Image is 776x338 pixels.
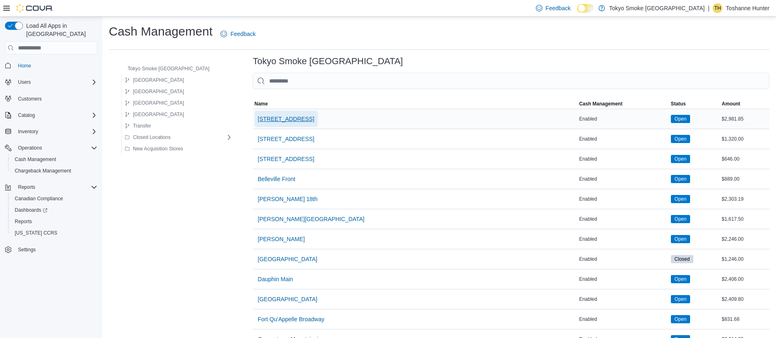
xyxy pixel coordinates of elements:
div: Toshanne Hunter [713,3,722,13]
span: Feedback [546,4,571,12]
span: Closed [671,255,693,263]
span: Open [671,315,690,323]
button: [GEOGRAPHIC_DATA] [121,98,187,108]
span: Operations [18,145,42,151]
span: Open [675,195,686,203]
span: Dashboards [15,207,47,213]
button: Chargeback Management [8,165,101,177]
button: [PERSON_NAME] [254,231,308,247]
span: Inventory [18,128,38,135]
span: [PERSON_NAME] [258,235,305,243]
span: Open [675,155,686,163]
a: Feedback [217,26,259,42]
span: Chargeback Management [11,166,97,176]
button: Name [253,99,578,109]
p: Tokyo Smoke [GEOGRAPHIC_DATA] [609,3,705,13]
button: Dauphin Main [254,271,296,287]
span: Open [671,295,690,303]
div: $2,246.00 [720,234,769,244]
span: Chargeback Management [15,168,71,174]
span: Dauphin Main [258,275,293,283]
div: $2,409.80 [720,294,769,304]
div: $646.00 [720,154,769,164]
button: Catalog [15,110,38,120]
span: Washington CCRS [11,228,97,238]
button: Inventory [15,127,41,137]
span: Open [671,155,690,163]
div: $831.68 [720,314,769,324]
button: Settings [2,244,101,255]
span: Closed [675,255,690,263]
span: Amount [722,101,740,107]
span: Catalog [15,110,97,120]
button: [STREET_ADDRESS] [254,111,317,127]
button: Cash Management [578,99,669,109]
span: Catalog [18,112,35,119]
button: Operations [2,142,101,154]
button: Inventory [2,126,101,137]
nav: Complex example [5,56,97,277]
a: [US_STATE] CCRS [11,228,61,238]
a: Dashboards [8,204,101,216]
button: Fort Qu'Appelle Broadway [254,311,328,327]
span: Open [675,135,686,143]
span: Open [675,295,686,303]
button: [GEOGRAPHIC_DATA] [121,110,187,119]
div: Enabled [578,214,669,224]
span: Open [675,175,686,183]
button: Catalog [2,110,101,121]
button: [GEOGRAPHIC_DATA] [121,87,187,96]
span: [GEOGRAPHIC_DATA] [133,111,184,118]
span: Settings [18,246,36,253]
button: Home [2,59,101,71]
div: Enabled [578,294,669,304]
button: Amount [720,99,769,109]
span: [PERSON_NAME][GEOGRAPHIC_DATA] [258,215,364,223]
span: [US_STATE] CCRS [15,230,57,236]
a: Settings [15,245,39,255]
span: Open [671,135,690,143]
span: Customers [18,96,42,102]
button: Users [2,76,101,88]
button: Status [669,99,720,109]
span: [PERSON_NAME] 18th [258,195,317,203]
div: Enabled [578,154,669,164]
h1: Cash Management [109,23,212,40]
button: Belleville Front [254,171,299,187]
p: | [708,3,710,13]
span: Open [671,115,690,123]
span: [GEOGRAPHIC_DATA] [133,100,184,106]
span: [STREET_ADDRESS] [258,155,314,163]
span: [GEOGRAPHIC_DATA] [258,295,317,303]
button: Cash Management [8,154,101,165]
span: Feedback [230,30,255,38]
span: Open [675,115,686,123]
button: Canadian Compliance [8,193,101,204]
span: Open [675,316,686,323]
span: TH [714,3,721,13]
div: Enabled [578,314,669,324]
div: Enabled [578,234,669,244]
span: Closed Locations [133,134,171,141]
button: Users [15,77,34,87]
span: Fort Qu'Appelle Broadway [258,315,324,323]
div: Enabled [578,254,669,264]
a: Canadian Compliance [11,194,66,204]
div: $1,320.00 [720,134,769,144]
span: Cash Management [11,154,97,164]
button: [GEOGRAPHIC_DATA] [254,291,321,307]
span: Load All Apps in [GEOGRAPHIC_DATA] [23,22,97,38]
span: Reports [18,184,35,190]
button: Customers [2,93,101,105]
span: Tokyo Smoke [GEOGRAPHIC_DATA] [128,65,209,72]
button: Reports [15,182,38,192]
span: Home [18,63,31,69]
span: Settings [15,244,97,255]
input: Dark Mode [577,4,594,13]
span: Open [671,235,690,243]
span: Open [671,195,690,203]
div: $889.00 [720,174,769,184]
a: Dashboards [11,205,51,215]
div: Enabled [578,114,669,124]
